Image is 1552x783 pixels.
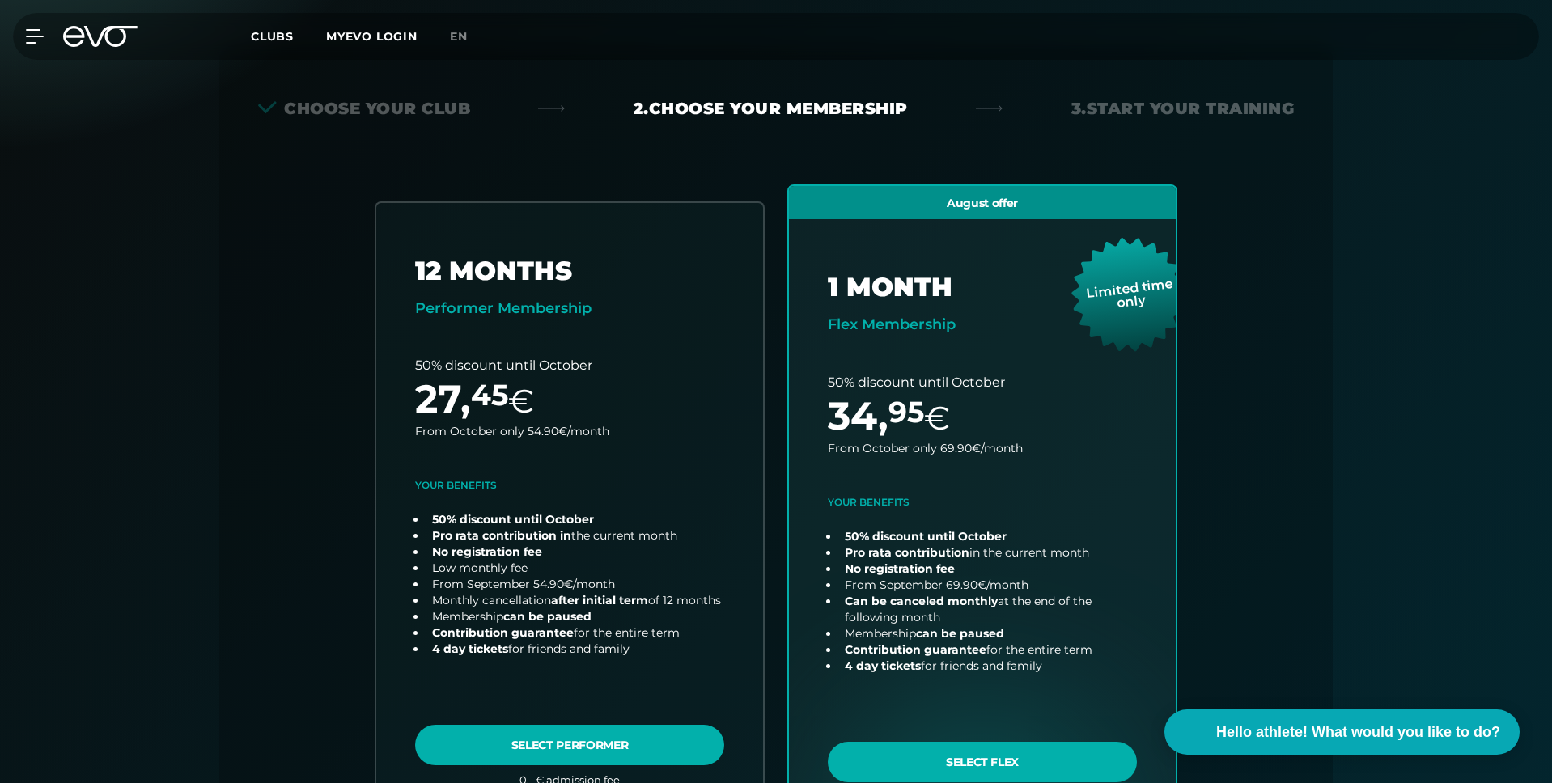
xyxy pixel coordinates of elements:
[1164,709,1520,755] button: Hello athlete! What would you like to do?
[450,28,487,46] a: en
[634,99,649,118] font: 2.
[251,28,326,44] a: Clubs
[450,29,468,44] font: en
[1071,99,1087,118] font: 3.
[284,99,470,118] font: Choose your club
[251,29,294,44] font: Clubs
[1216,724,1500,740] font: Hello athlete! What would you like to do?
[649,99,908,118] font: Choose your membership
[1087,99,1295,118] font: Start your training
[326,29,418,44] a: MYEVO LOGIN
